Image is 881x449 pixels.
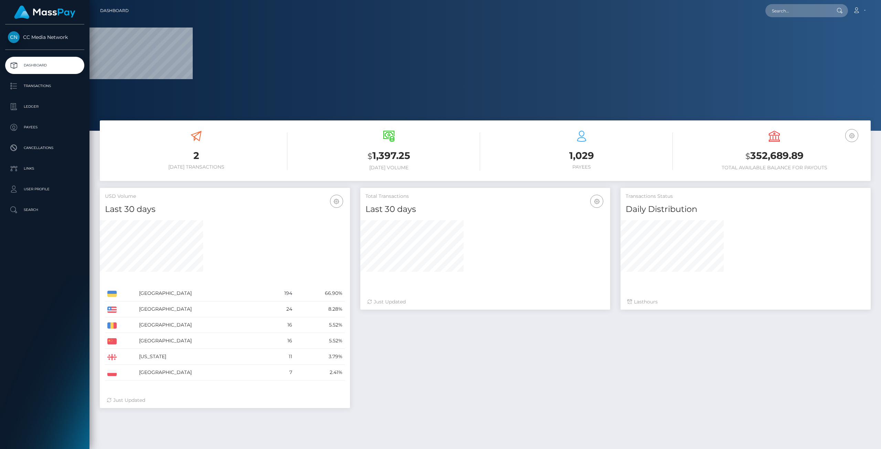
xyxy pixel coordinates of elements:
[266,333,294,349] td: 16
[105,193,345,200] h5: USD Volume
[295,349,345,365] td: 3.79%
[105,149,287,162] h3: 2
[266,349,294,365] td: 11
[266,286,294,301] td: 194
[8,101,82,112] p: Ledger
[105,164,287,170] h6: [DATE] Transactions
[266,365,294,381] td: 7
[295,365,345,381] td: 2.41%
[5,201,84,218] a: Search
[105,203,345,215] h4: Last 30 days
[107,397,343,404] div: Just Updated
[298,165,480,171] h6: [DATE] Volume
[137,301,266,317] td: [GEOGRAPHIC_DATA]
[8,122,82,132] p: Payees
[8,60,82,71] p: Dashboard
[137,286,266,301] td: [GEOGRAPHIC_DATA]
[745,151,750,161] small: $
[107,354,117,360] img: GE.png
[295,333,345,349] td: 5.52%
[137,349,266,365] td: [US_STATE]
[8,184,82,194] p: User Profile
[683,149,866,163] h3: 352,689.89
[5,77,84,95] a: Transactions
[626,193,866,200] h5: Transactions Status
[5,160,84,177] a: Links
[107,291,117,297] img: UA.png
[368,151,372,161] small: $
[8,31,20,43] img: CC Media Network
[5,34,84,40] span: CC Media Network
[295,317,345,333] td: 5.52%
[8,81,82,91] p: Transactions
[5,98,84,115] a: Ledger
[266,317,294,333] td: 16
[137,333,266,349] td: [GEOGRAPHIC_DATA]
[626,203,866,215] h4: Daily Distribution
[365,203,605,215] h4: Last 30 days
[295,301,345,317] td: 8.28%
[627,298,864,306] div: Last hours
[490,149,673,162] h3: 1,029
[8,163,82,174] p: Links
[765,4,830,17] input: Search...
[137,317,266,333] td: [GEOGRAPHIC_DATA]
[5,181,84,198] a: User Profile
[107,338,117,344] img: CN.png
[137,365,266,381] td: [GEOGRAPHIC_DATA]
[100,3,129,18] a: Dashboard
[295,286,345,301] td: 66.90%
[298,149,480,163] h3: 1,397.25
[8,205,82,215] p: Search
[266,301,294,317] td: 24
[107,307,117,313] img: US.png
[14,6,75,19] img: MassPay Logo
[5,57,84,74] a: Dashboard
[107,322,117,329] img: RO.png
[683,165,866,171] h6: Total Available Balance for Payouts
[367,298,604,306] div: Just Updated
[5,139,84,157] a: Cancellations
[107,370,117,376] img: PL.png
[365,193,605,200] h5: Total Transactions
[8,143,82,153] p: Cancellations
[490,164,673,170] h6: Payees
[5,119,84,136] a: Payees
